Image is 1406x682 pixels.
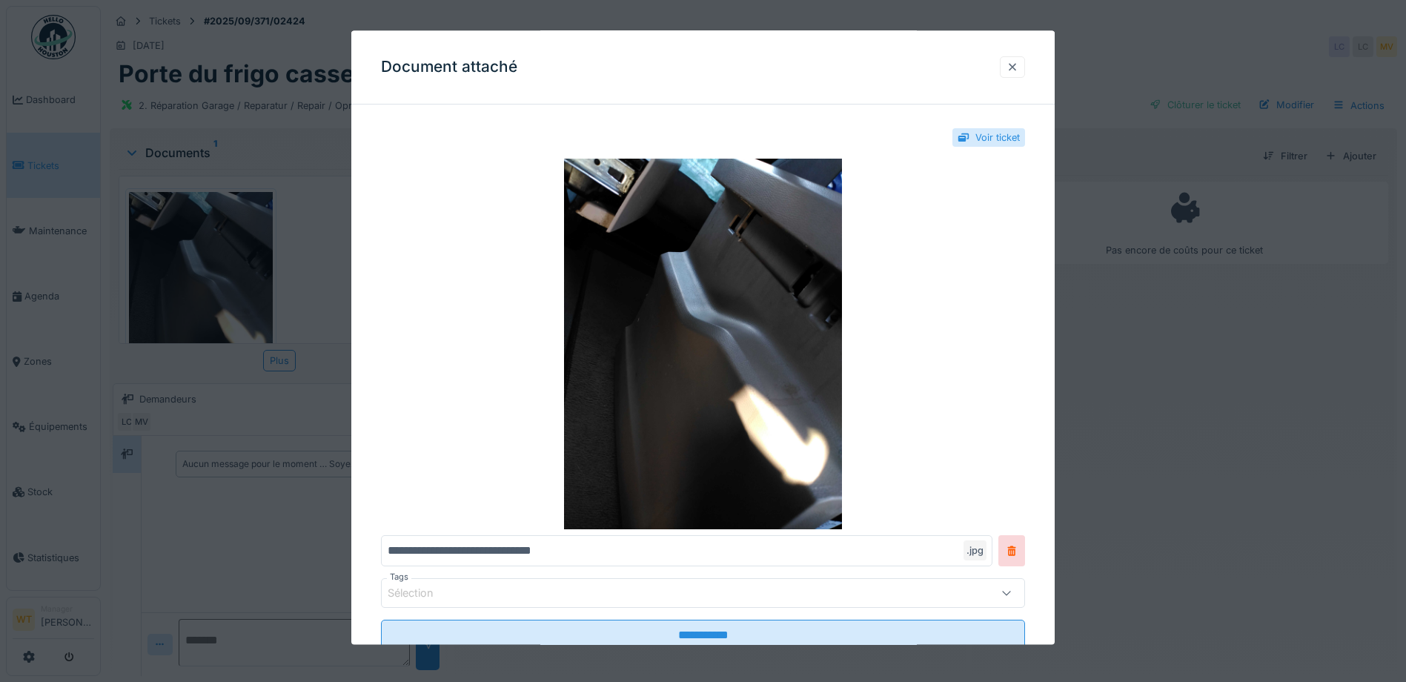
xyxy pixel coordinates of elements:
div: Voir ticket [975,130,1020,145]
div: .jpg [964,541,986,561]
div: Sélection [388,586,454,602]
h3: Document attaché [381,58,517,76]
img: a7708a86-50d2-4685-9481-7751685a2327-17579211973072077676545373996494.jpg [381,159,1025,530]
label: Tags [387,572,411,584]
